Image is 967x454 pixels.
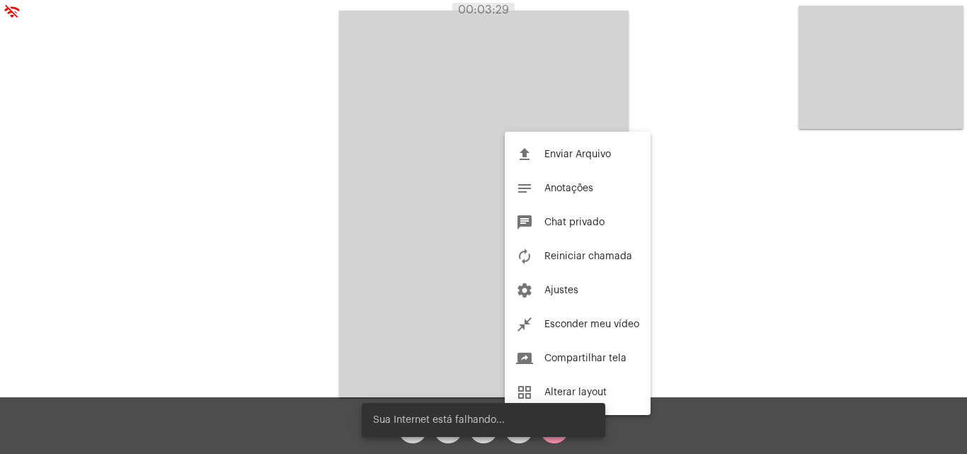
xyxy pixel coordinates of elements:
span: Anotações [544,183,593,193]
mat-icon: chat [516,214,533,231]
mat-icon: file_upload [516,146,533,163]
span: Compartilhar tela [544,353,626,363]
mat-icon: close_fullscreen [516,316,533,333]
span: Esconder meu vídeo [544,319,639,329]
span: Sua Internet está falhando... [373,413,505,427]
span: Chat privado [544,217,605,227]
mat-icon: notes [516,180,533,197]
span: Enviar Arquivo [544,149,611,159]
mat-icon: grid_view [516,384,533,401]
mat-icon: screen_share [516,350,533,367]
mat-icon: settings [516,282,533,299]
span: Reiniciar chamada [544,251,632,261]
span: Ajustes [544,285,578,295]
mat-icon: autorenew [516,248,533,265]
